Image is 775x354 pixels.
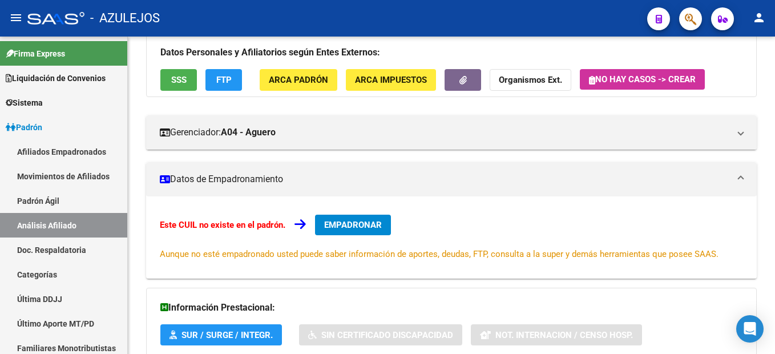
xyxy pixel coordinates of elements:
span: FTP [216,75,232,86]
strong: A04 - Aguero [221,126,276,139]
button: SUR / SURGE / INTEGR. [160,324,282,345]
button: No hay casos -> Crear [580,69,705,90]
div: Open Intercom Messenger [736,315,764,343]
span: ARCA Impuestos [355,75,427,86]
h3: Datos Personales y Afiliatorios según Entes Externos: [160,45,742,61]
mat-panel-title: Datos de Empadronamiento [160,173,729,186]
span: Aunque no esté empadronado usted puede saber información de aportes, deudas, FTP, consulta a la s... [160,249,719,259]
span: SUR / SURGE / INTEGR. [181,330,273,340]
span: Sin Certificado Discapacidad [321,330,453,340]
button: FTP [205,69,242,90]
span: EMPADRONAR [324,220,382,230]
button: ARCA Impuestos [346,69,436,90]
span: - AZULEJOS [90,6,160,31]
strong: Este CUIL no existe en el padrón. [160,220,285,230]
span: SSS [171,75,187,86]
div: Datos de Empadronamiento [146,196,757,279]
span: Padrón [6,121,42,134]
button: Not. Internacion / Censo Hosp. [471,324,642,345]
mat-icon: person [752,11,766,25]
mat-icon: menu [9,11,23,25]
mat-expansion-panel-header: Gerenciador:A04 - Aguero [146,115,757,150]
mat-expansion-panel-header: Datos de Empadronamiento [146,162,757,196]
button: EMPADRONAR [315,215,391,235]
strong: Organismos Ext. [499,75,562,86]
span: Liquidación de Convenios [6,72,106,85]
span: ARCA Padrón [269,75,328,86]
button: Organismos Ext. [490,69,571,90]
button: ARCA Padrón [260,69,337,90]
button: SSS [160,69,197,90]
span: No hay casos -> Crear [589,74,696,85]
button: Sin Certificado Discapacidad [299,324,462,345]
span: Sistema [6,96,43,109]
h3: Información Prestacional: [160,300,742,316]
span: Not. Internacion / Censo Hosp. [495,330,633,340]
span: Firma Express [6,47,65,60]
mat-panel-title: Gerenciador: [160,126,729,139]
